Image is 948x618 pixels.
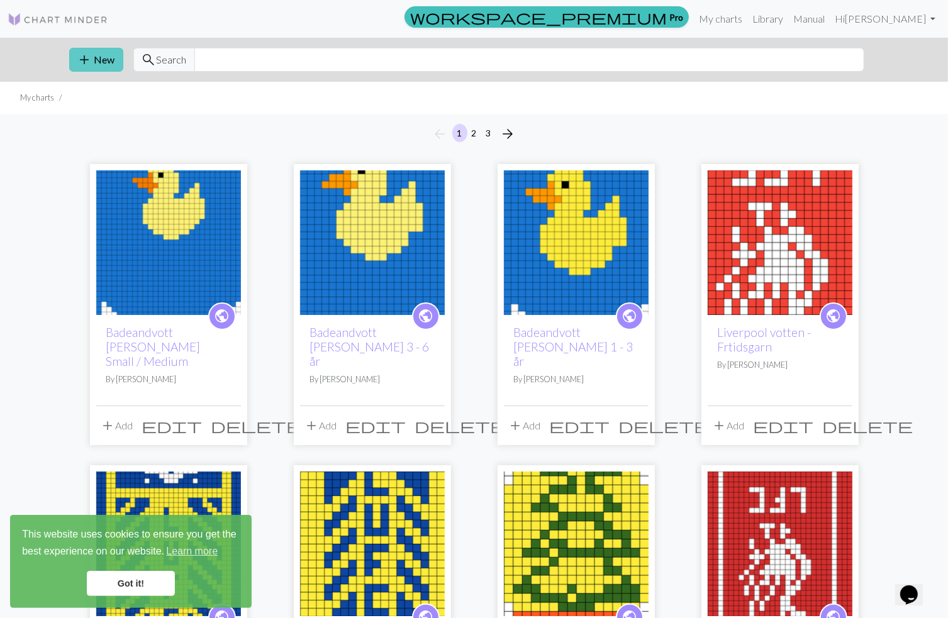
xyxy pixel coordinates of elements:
a: Manual [788,6,830,31]
img: LUFC Votten - Sterk Garn [96,472,241,616]
div: cookieconsent [10,515,252,608]
img: Badeandvott Sterk 3 - 6 år [300,170,445,315]
i: Edit [142,418,203,433]
button: Delete [615,414,714,438]
span: add [304,417,320,434]
p: By [PERSON_NAME] [106,373,231,385]
span: edit [754,417,814,434]
a: Julekule [504,536,649,548]
span: edit [346,417,406,434]
a: My charts [694,6,747,31]
button: Edit [749,414,818,438]
a: Liverpool sokken [708,536,852,548]
span: edit [550,417,610,434]
span: search [142,51,157,69]
a: Liverpool votten - Frtidsgarn [718,325,811,354]
button: Add [504,414,545,438]
button: Edit [342,414,411,438]
span: Search [157,52,187,67]
i: public [418,304,433,329]
a: Badeandvott Sterk 3 - 6 år [300,235,445,247]
i: public [622,304,637,329]
a: Library [747,6,788,31]
button: Delete [411,414,510,438]
span: arrow_forward [501,125,516,143]
a: Pro [404,6,689,28]
img: Logo [8,12,108,27]
button: Next [496,124,521,144]
a: Badeandvott Sterk Small / Medium [96,235,241,247]
i: Edit [754,418,814,433]
a: dismiss cookie message [87,571,175,596]
span: add [508,417,523,434]
p: By [PERSON_NAME] [514,373,639,385]
button: New [69,48,123,72]
a: public [820,302,847,330]
a: public [208,302,236,330]
p: By [PERSON_NAME] [310,373,435,385]
button: Delete [818,414,918,438]
a: Badeandvott Sterk 1 - 3 år [504,235,649,247]
button: Add [708,414,749,438]
iframe: chat widget [895,568,935,605]
button: Add [96,414,138,438]
a: public [616,302,644,330]
a: Hi[PERSON_NAME] [830,6,940,31]
p: By [PERSON_NAME] [718,359,842,371]
i: Edit [550,418,610,433]
span: This website uses cookies to ensure you get the best experience on our website. [22,527,240,561]
span: add [77,51,92,69]
a: LUFC Votten [300,536,445,548]
nav: Page navigation [428,124,521,144]
button: Add [300,414,342,438]
a: Badeandvott [PERSON_NAME] Small / Medium [106,325,201,368]
button: Delete [207,414,306,438]
a: Badeandvott [PERSON_NAME] 3 - 6 år [310,325,430,368]
span: delete [211,417,302,434]
i: Edit [346,418,406,433]
span: public [214,306,230,326]
img: Badeandvott Sterk 1 - 3 år [504,170,649,315]
a: Liverpool votten [708,235,852,247]
span: add [712,417,727,434]
span: workspace_premium [410,8,667,26]
a: Badeandvott [PERSON_NAME] 1 - 3 år [514,325,633,368]
button: 3 [481,124,496,142]
i: public [214,304,230,329]
span: public [825,306,841,326]
button: Edit [138,414,207,438]
img: Badeandvott Sterk Small / Medium [96,170,241,315]
a: public [412,302,440,330]
span: delete [823,417,913,434]
i: public [825,304,841,329]
span: public [418,306,433,326]
button: Edit [545,414,615,438]
span: public [622,306,637,326]
button: 1 [452,124,467,142]
a: learn more about cookies [164,542,220,561]
button: 2 [467,124,482,142]
span: delete [619,417,710,434]
span: delete [415,417,506,434]
img: Julekule [504,472,649,616]
i: Next [501,126,516,141]
span: edit [142,417,203,434]
span: add [101,417,116,434]
li: My charts [20,92,54,104]
img: Liverpool sokken [708,472,852,616]
img: Liverpool votten [708,170,852,315]
img: LUFC Votten [300,472,445,616]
